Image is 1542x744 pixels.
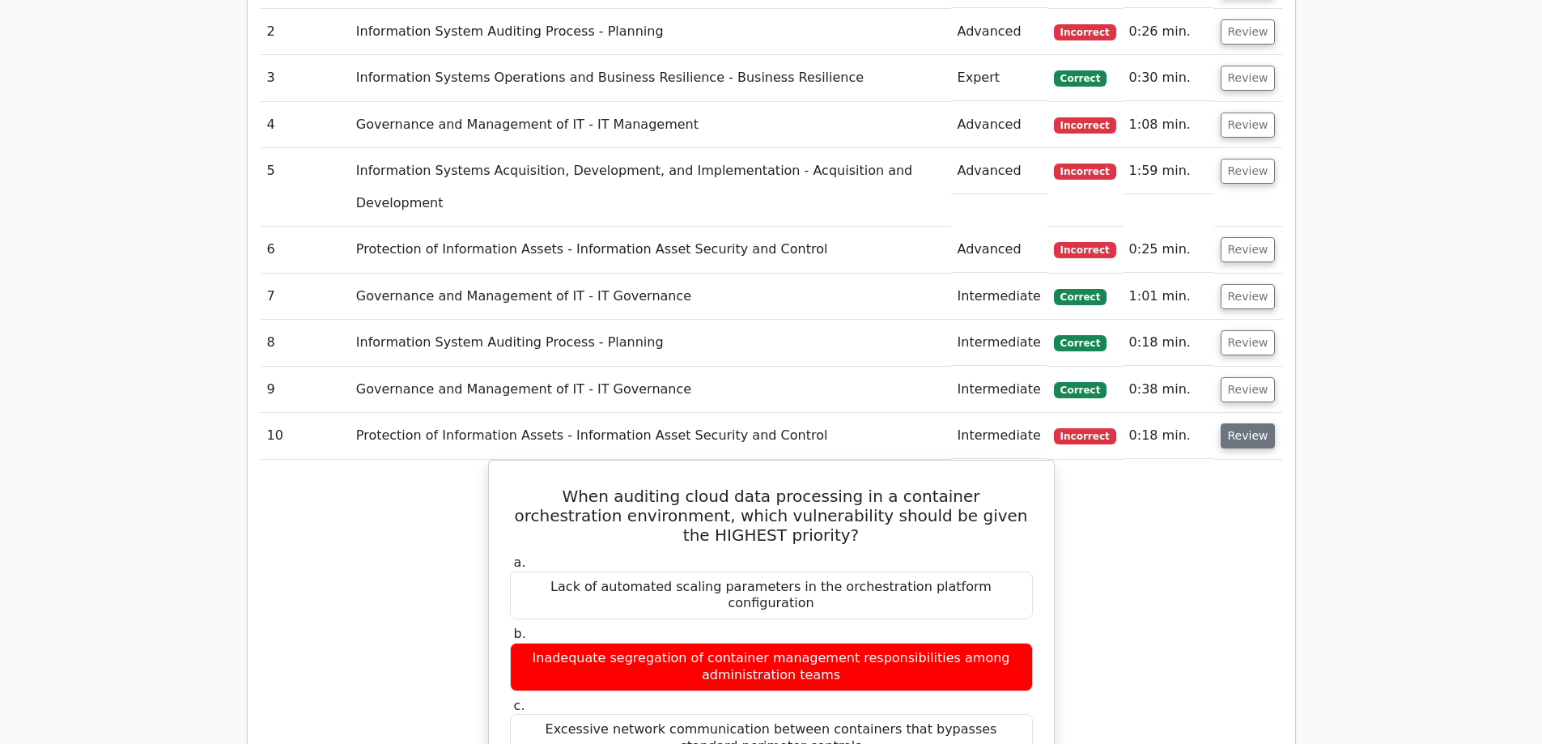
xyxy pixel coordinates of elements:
[1054,242,1116,258] span: Incorrect
[350,227,951,273] td: Protection of Information Assets - Information Asset Security and Control
[951,9,1047,55] td: Advanced
[350,274,951,320] td: Governance and Management of IT - IT Governance
[261,148,350,227] td: 5
[1054,117,1116,134] span: Incorrect
[1221,19,1276,45] button: Review
[1221,284,1276,309] button: Review
[350,367,951,413] td: Governance and Management of IT - IT Governance
[514,555,526,570] span: a.
[261,320,350,366] td: 8
[1123,227,1214,273] td: 0:25 min.
[350,9,951,55] td: Information System Auditing Process - Planning
[350,55,951,101] td: Information Systems Operations and Business Resilience - Business Resilience
[261,227,350,273] td: 6
[1123,9,1214,55] td: 0:26 min.
[951,102,1047,148] td: Advanced
[514,626,526,641] span: b.
[951,320,1047,366] td: Intermediate
[951,148,1047,194] td: Advanced
[1221,159,1276,184] button: Review
[510,572,1033,620] div: Lack of automated scaling parameters in the orchestration platform configuration
[261,274,350,320] td: 7
[1123,274,1214,320] td: 1:01 min.
[1054,70,1107,87] span: Correct
[1221,330,1276,355] button: Review
[1221,113,1276,138] button: Review
[261,9,350,55] td: 2
[951,274,1047,320] td: Intermediate
[350,102,951,148] td: Governance and Management of IT - IT Management
[350,320,951,366] td: Information System Auditing Process - Planning
[1054,335,1107,351] span: Correct
[1054,289,1107,305] span: Correct
[951,55,1047,101] td: Expert
[1123,367,1214,413] td: 0:38 min.
[350,148,951,227] td: Information Systems Acquisition, Development, and Implementation - Acquisition and Development
[1054,382,1107,398] span: Correct
[510,643,1033,691] div: Inadequate segregation of container management responsibilities among administration teams
[1221,237,1276,262] button: Review
[350,413,951,459] td: Protection of Information Assets - Information Asset Security and Control
[1221,66,1276,91] button: Review
[514,698,525,713] span: c.
[1123,102,1214,148] td: 1:08 min.
[1054,428,1116,444] span: Incorrect
[261,102,350,148] td: 4
[1123,320,1214,366] td: 0:18 min.
[951,367,1047,413] td: Intermediate
[1123,148,1214,194] td: 1:59 min.
[1123,413,1214,459] td: 0:18 min.
[261,55,350,101] td: 3
[261,413,350,459] td: 10
[1123,55,1214,101] td: 0:30 min.
[261,367,350,413] td: 9
[951,413,1047,459] td: Intermediate
[951,227,1047,273] td: Advanced
[1221,377,1276,402] button: Review
[1054,24,1116,40] span: Incorrect
[1054,164,1116,180] span: Incorrect
[1221,423,1276,449] button: Review
[508,487,1034,545] h5: When auditing cloud data processing in a container orchestration environment, which vulnerability...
